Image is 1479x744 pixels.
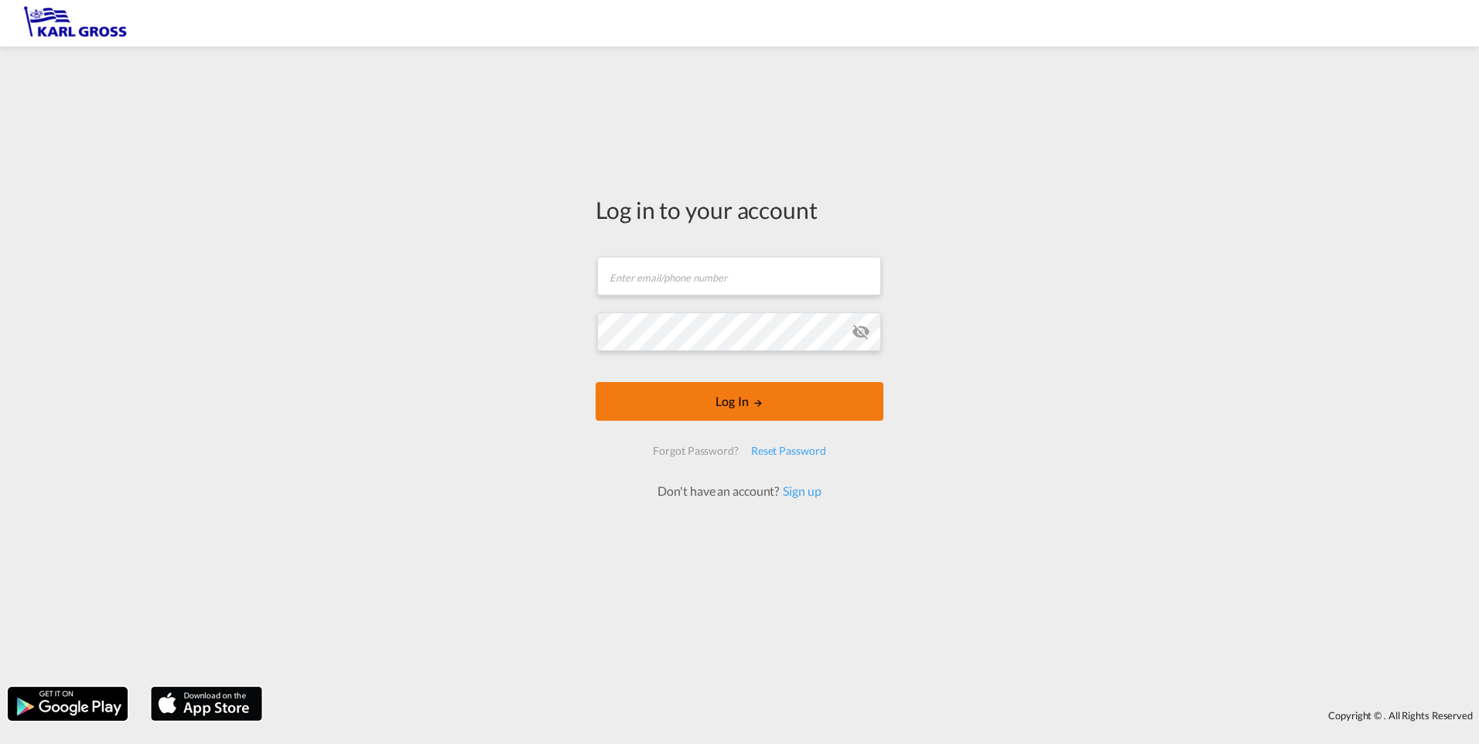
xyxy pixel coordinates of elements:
img: 3269c73066d711f095e541db4db89301.png [23,6,128,41]
div: Reset Password [745,437,832,465]
button: LOGIN [596,382,883,421]
div: Log in to your account [596,193,883,226]
div: Don't have an account? [640,483,838,500]
div: Forgot Password? [647,437,744,465]
img: google.png [6,685,129,722]
input: Enter email/phone number [597,257,881,295]
div: Copyright © . All Rights Reserved [270,702,1479,729]
img: apple.png [149,685,264,722]
a: Sign up [779,483,821,498]
md-icon: icon-eye-off [852,323,870,341]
